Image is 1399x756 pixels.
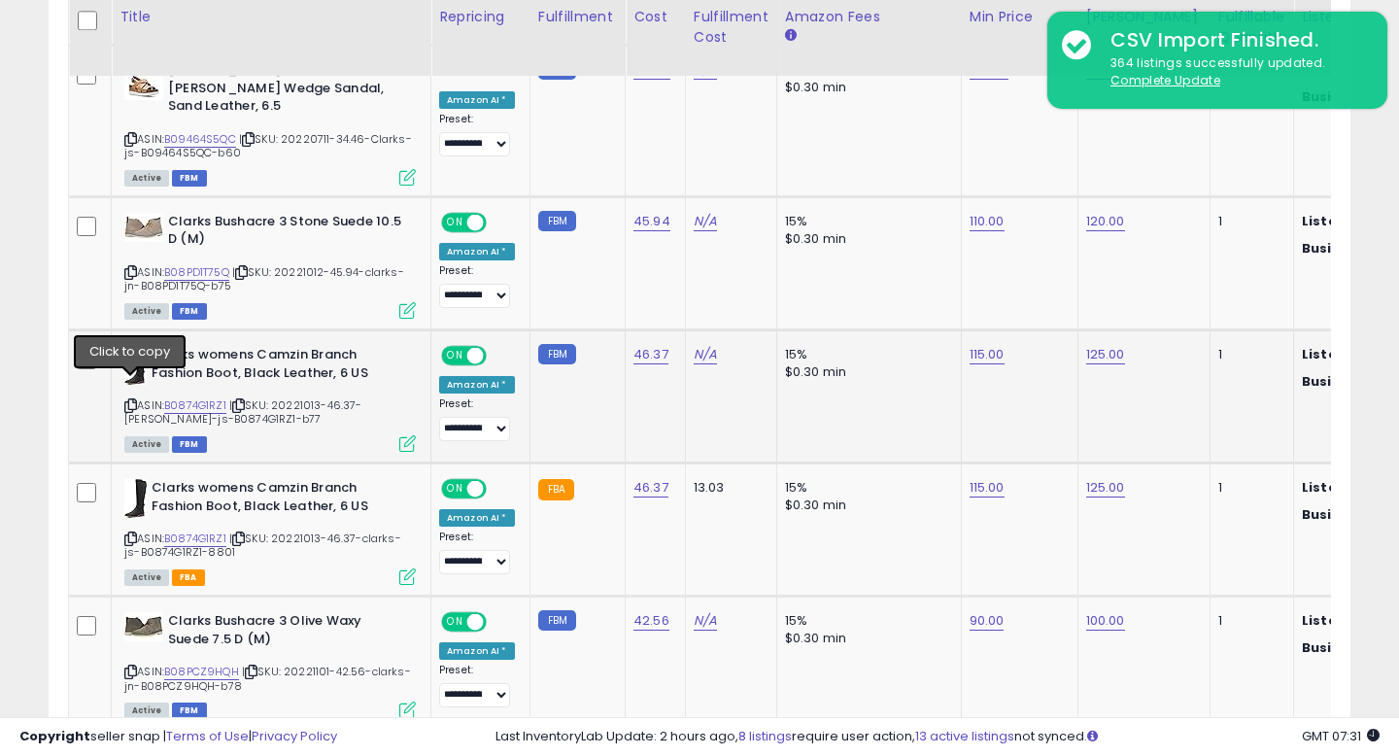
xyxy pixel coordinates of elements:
div: 15% [785,479,946,497]
a: 13 active listings [915,727,1014,745]
div: [PERSON_NAME] [1086,7,1202,27]
div: Preset: [439,531,515,574]
div: ASIN: [124,346,416,450]
div: Last InventoryLab Update: 2 hours ago, require user action, not synced. [495,728,1380,746]
u: Complete Update [1110,72,1220,88]
small: FBA [538,479,574,500]
b: Clarks womens Camzin Branch Fashion Boot, Black Leather, 6 US [152,346,388,387]
strong: Copyright [19,727,90,745]
a: 46.37 [633,345,668,364]
span: OFF [484,348,515,364]
div: 15% [785,612,946,630]
div: Preset: [439,264,515,308]
div: Amazon AI * [439,376,515,394]
a: B0874G1RZ1 [164,531,226,547]
a: Terms of Use [166,727,249,745]
img: 21-qEIUoZPL._SL40_.jpg [124,479,147,518]
b: Listed Price: [1302,345,1390,363]
div: 15% [785,213,946,230]
span: OFF [484,481,515,498]
span: | SKU: 20221013-46.37-[PERSON_NAME]-js-B0874G1RZ1-b77 [124,397,362,427]
span: ON [443,481,467,498]
img: 41b-TTrTbKL._SL40_.jpg [124,213,163,242]
a: N/A [694,611,717,631]
span: | SKU: 20220711-34.46-Clarks-js-B09464S5QC-b60 [124,131,412,160]
a: 45.94 [633,212,670,231]
div: $0.30 min [785,497,946,514]
span: FBA [172,569,205,586]
a: 42.56 [633,611,669,631]
div: ASIN: [124,213,416,317]
a: 46.37 [633,478,668,498]
div: Preset: [439,113,515,156]
div: 1 [1218,213,1279,230]
span: | SKU: 20221101-42.56-clarks-jn-B08PCZ9HQH-b78 [124,664,411,693]
span: 2025-10-6 07:31 GMT [1302,727,1380,745]
a: 110.00 [970,212,1005,231]
div: Title [119,7,423,27]
span: ON [443,614,467,631]
a: B0874G1RZ1 [164,397,226,414]
a: N/A [694,212,717,231]
div: 1 [1218,479,1279,497]
a: 125.00 [1086,478,1125,498]
div: Fulfillable Quantity [1218,7,1285,48]
span: | SKU: 20221012-45.94-clarks-jn-B08PD1T75Q-b75 [124,264,404,293]
div: 1 [1218,612,1279,630]
a: 115.00 [970,345,1005,364]
b: Clarks Bushacre 3 Stone Suede 10.5 D (M) [168,213,404,254]
div: Fulfillment [538,7,617,27]
div: Fulfillment Cost [694,7,768,48]
div: 364 listings successfully updated. [1096,54,1373,90]
div: $0.30 min [785,230,946,248]
div: $0.30 min [785,363,946,381]
a: 115.00 [970,478,1005,498]
span: FBM [172,303,207,320]
div: Repricing [439,7,522,27]
div: Preset: [439,664,515,707]
div: 13.03 [694,479,762,497]
a: B09464S5QC [164,131,236,148]
span: All listings currently available for purchase on Amazon [124,170,169,187]
small: Amazon Fees. [785,27,797,45]
span: All listings currently available for purchase on Amazon [124,303,169,320]
div: $0.30 min [785,79,946,96]
img: 41BMZA6vUSL._SL40_.jpg [124,612,163,641]
a: 8 listings [738,727,792,745]
div: Preset: [439,397,515,441]
b: Clarks Bushacre 3 Olive Waxy Suede 7.5 D (M) [168,612,404,653]
span: FBM [172,436,207,453]
a: Privacy Policy [252,727,337,745]
div: Cost [633,7,677,27]
div: Amazon AI * [439,642,515,660]
a: 125.00 [1086,345,1125,364]
small: FBM [538,344,576,364]
b: Clarks womens Camzin Branch Fashion Boot, Black Leather, 6 US [152,479,388,520]
img: 21-qEIUoZPL._SL40_.jpg [124,346,147,385]
span: All listings currently available for purchase on Amazon [124,569,169,586]
span: All listings currently available for purchase on Amazon [124,436,169,453]
a: N/A [694,345,717,364]
a: B08PD1T75Q [164,264,229,281]
div: seller snap | | [19,728,337,746]
small: FBM [538,610,576,631]
div: ASIN: [124,612,416,716]
a: 120.00 [1086,212,1125,231]
b: Listed Price: [1302,478,1390,497]
div: ASIN: [124,61,416,184]
a: 100.00 [1086,611,1125,631]
span: OFF [484,215,515,231]
span: ON [443,348,467,364]
span: OFF [484,614,515,631]
div: 1 [1218,346,1279,363]
span: ON [443,215,467,231]
b: Listed Price: [1302,212,1390,230]
div: $0.30 min [785,630,946,647]
a: 90.00 [970,611,1005,631]
span: | SKU: 20221013-46.37-clarks-js-B0874G1RZ1-8801 [124,531,401,560]
b: [PERSON_NAME] Women's [PERSON_NAME] Wedge Sandal, Sand Leather, 6.5 [168,61,404,120]
div: Amazon AI * [439,243,515,260]
span: FBM [172,170,207,187]
div: CSV Import Finished. [1096,26,1373,54]
div: ASIN: [124,479,416,583]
